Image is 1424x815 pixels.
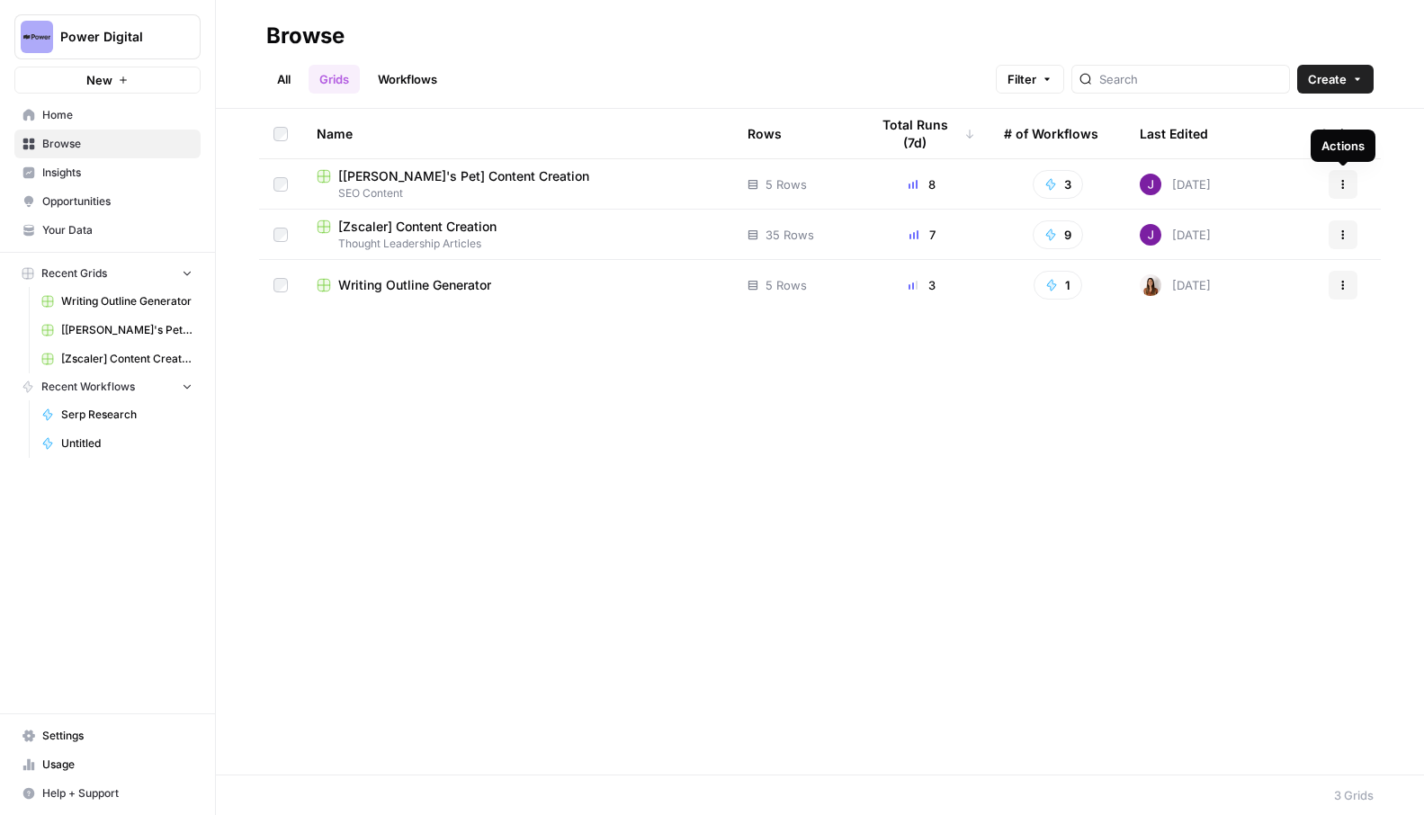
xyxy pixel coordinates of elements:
[42,136,193,152] span: Browse
[42,222,193,238] span: Your Data
[317,276,719,294] a: Writing Outline Generator
[61,322,193,338] span: [[PERSON_NAME]'s Pet] Content Creation
[766,276,807,294] span: 5 Rows
[42,728,193,744] span: Settings
[1334,786,1374,804] div: 3 Grids
[1140,109,1208,158] div: Last Edited
[33,429,201,458] a: Untitled
[1004,109,1098,158] div: # of Workflows
[1321,137,1365,155] div: Actions
[766,226,814,244] span: 35 Rows
[996,65,1064,94] button: Filter
[317,218,719,252] a: [Zscaler] Content CreationThought Leadership Articles
[317,185,719,202] span: SEO Content
[1140,274,1211,296] div: [DATE]
[14,373,201,400] button: Recent Workflows
[14,101,201,130] a: Home
[266,65,301,94] a: All
[1297,65,1374,94] button: Create
[33,316,201,345] a: [[PERSON_NAME]'s Pet] Content Creation
[42,107,193,123] span: Home
[14,750,201,779] a: Usage
[33,400,201,429] a: Serp Research
[309,65,360,94] a: Grids
[748,109,782,158] div: Rows
[14,158,201,187] a: Insights
[869,226,975,244] div: 7
[14,130,201,158] a: Browse
[1034,271,1082,300] button: 1
[33,345,201,373] a: [Zscaler] Content Creation
[1033,170,1083,199] button: 3
[41,265,107,282] span: Recent Grids
[41,379,135,395] span: Recent Workflows
[317,167,719,202] a: [[PERSON_NAME]'s Pet] Content CreationSEO Content
[14,260,201,287] button: Recent Grids
[61,293,193,309] span: Writing Outline Generator
[33,287,201,316] a: Writing Outline Generator
[14,67,201,94] button: New
[1033,220,1083,249] button: 9
[14,721,201,750] a: Settings
[1140,224,1161,246] img: nj1ssy6o3lyd6ijko0eoja4aphzn
[1099,70,1282,88] input: Search
[14,14,201,59] button: Workspace: Power Digital
[266,22,345,50] div: Browse
[14,779,201,808] button: Help + Support
[317,236,719,252] span: Thought Leadership Articles
[367,65,448,94] a: Workflows
[42,785,193,802] span: Help + Support
[317,109,719,158] div: Name
[42,193,193,210] span: Opportunities
[42,757,193,773] span: Usage
[869,276,975,294] div: 3
[1140,224,1211,246] div: [DATE]
[60,28,169,46] span: Power Digital
[14,187,201,216] a: Opportunities
[338,218,497,236] span: [Zscaler] Content Creation
[869,109,975,158] div: Total Runs (7d)
[869,175,975,193] div: 8
[1008,70,1036,88] span: Filter
[86,71,112,89] span: New
[1140,274,1161,296] img: p1bzgn1ftddsb7e41hei5th8zhkm
[42,165,193,181] span: Insights
[1140,174,1161,195] img: nj1ssy6o3lyd6ijko0eoja4aphzn
[338,276,491,294] span: Writing Outline Generator
[61,351,193,367] span: [Zscaler] Content Creation
[21,21,53,53] img: Power Digital Logo
[61,407,193,423] span: Serp Research
[766,175,807,193] span: 5 Rows
[338,167,589,185] span: [[PERSON_NAME]'s Pet] Content Creation
[1308,70,1347,88] span: Create
[1320,109,1367,158] div: Actions
[61,435,193,452] span: Untitled
[1140,174,1211,195] div: [DATE]
[14,216,201,245] a: Your Data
